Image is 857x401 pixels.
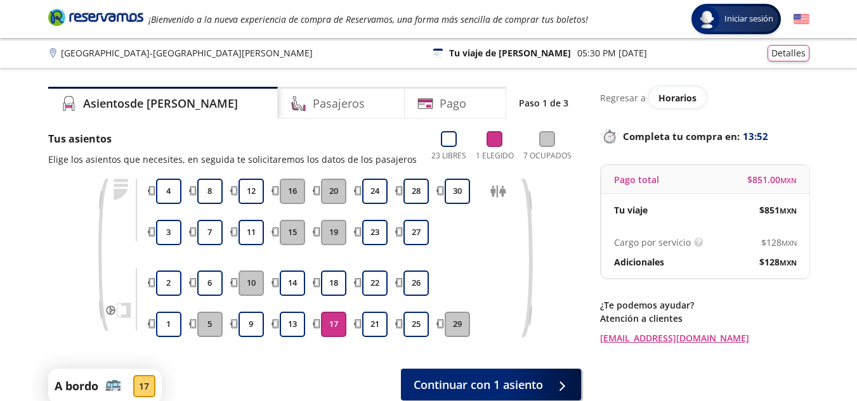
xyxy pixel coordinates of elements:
small: MXN [782,238,797,248]
button: 9 [239,312,264,337]
button: 30 [445,179,470,204]
h4: Pago [440,95,466,112]
span: Horarios [658,92,697,104]
span: Iniciar sesión [719,13,778,25]
p: 05:30 PM [DATE] [577,46,647,60]
button: 28 [403,179,429,204]
button: 11 [239,220,264,245]
button: 22 [362,271,388,296]
p: Paso 1 de 3 [519,96,568,110]
span: $ 851.00 [747,173,797,186]
button: 6 [197,271,223,296]
button: English [794,11,809,27]
span: $ 128 [761,236,797,249]
button: Continuar con 1 asiento [401,369,581,400]
p: Tu viaje [614,203,648,217]
button: 17 [321,312,346,337]
p: [GEOGRAPHIC_DATA] - [GEOGRAPHIC_DATA][PERSON_NAME] [61,46,313,60]
a: [EMAIL_ADDRESS][DOMAIN_NAME] [600,331,809,345]
small: MXN [780,175,797,185]
p: Tus asientos [48,131,417,146]
h4: Pasajeros [313,95,365,112]
button: 18 [321,271,346,296]
span: Continuar con 1 asiento [414,376,543,393]
button: 25 [403,312,429,337]
p: Pago total [614,173,659,186]
button: 7 [197,220,223,245]
button: 12 [239,179,264,204]
div: 17 [133,375,155,397]
p: Atención a clientes [600,312,809,325]
button: 2 [156,271,181,296]
p: 23 Libres [431,150,466,162]
a: Brand Logo [48,8,143,30]
button: 16 [280,179,305,204]
span: 13:52 [743,129,768,144]
button: 3 [156,220,181,245]
button: 19 [321,220,346,245]
h4: Asientos de [PERSON_NAME] [83,95,238,112]
button: 13 [280,312,305,337]
em: ¡Bienvenido a la nueva experiencia de compra de Reservamos, una forma más sencilla de comprar tus... [148,13,588,25]
span: $ 128 [759,255,797,269]
p: ¿Te podemos ayudar? [600,298,809,312]
span: $ 851 [759,203,797,217]
small: MXN [780,206,797,215]
button: 8 [197,179,223,204]
p: Elige los asientos que necesites, en seguida te solicitaremos los datos de los pasajeros [48,153,417,166]
div: Regresar a ver horarios [600,87,809,108]
button: 20 [321,179,346,204]
i: Brand Logo [48,8,143,27]
p: 7 Ocupados [523,150,572,162]
button: Detalles [768,45,809,61]
button: 23 [362,220,388,245]
button: 24 [362,179,388,204]
button: 5 [197,312,223,337]
p: Cargo por servicio [614,236,691,249]
button: 27 [403,220,429,245]
button: 4 [156,179,181,204]
button: 1 [156,312,181,337]
button: 29 [445,312,470,337]
button: 14 [280,271,305,296]
button: 21 [362,312,388,337]
small: MXN [780,258,797,267]
p: Tu viaje de [PERSON_NAME] [449,46,571,60]
p: Adicionales [614,255,664,269]
button: 10 [239,271,264,296]
p: Regresar a [600,91,646,105]
p: Completa tu compra en : [600,127,809,145]
button: 15 [280,220,305,245]
p: A bordo [55,378,98,395]
button: 26 [403,271,429,296]
p: 1 Elegido [476,150,514,162]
